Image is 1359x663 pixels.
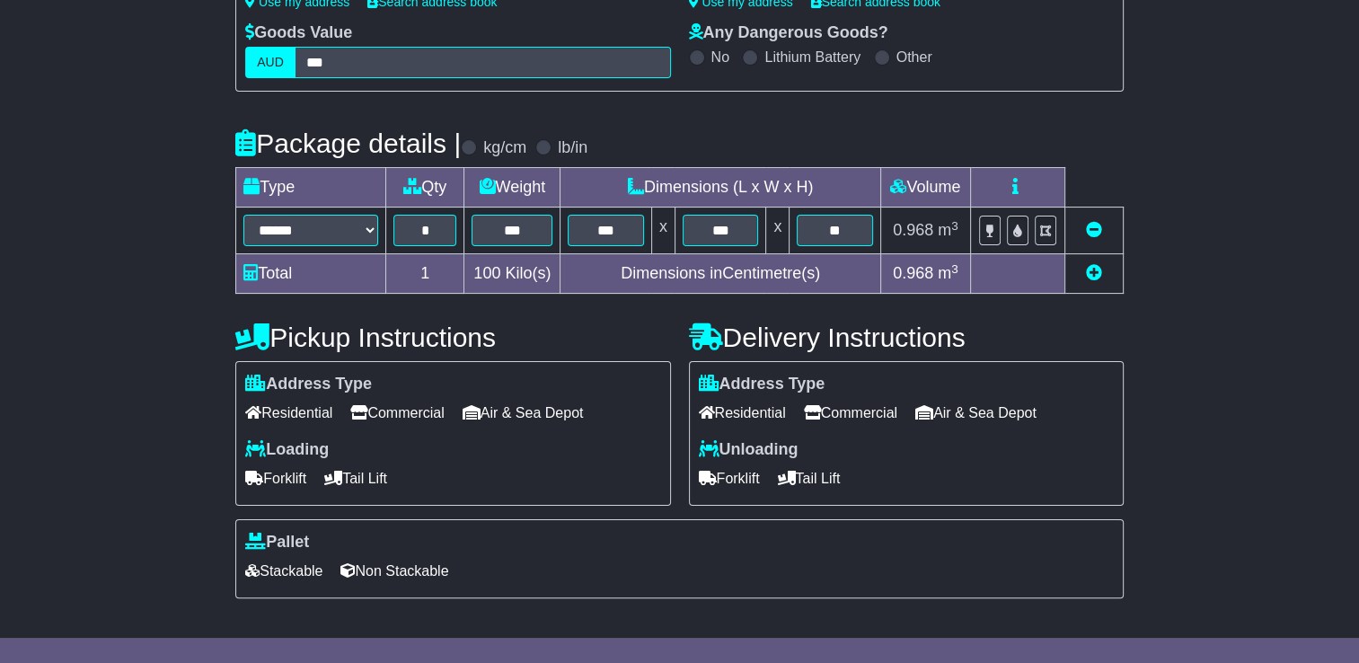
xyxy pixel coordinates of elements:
label: No [711,49,729,66]
td: Dimensions in Centimetre(s) [560,254,880,294]
sup: 3 [951,262,958,276]
span: Commercial [350,399,444,427]
span: 0.968 [893,221,933,239]
label: Unloading [699,440,799,460]
span: m [938,264,958,282]
label: Any Dangerous Goods? [689,23,888,43]
td: Weight [464,168,560,208]
td: Type [236,168,386,208]
label: lb/in [558,138,587,158]
span: Residential [699,399,786,427]
span: Non Stackable [340,557,448,585]
label: Lithium Battery [764,49,860,66]
label: kg/cm [483,138,526,158]
label: Address Type [245,375,372,394]
td: Total [236,254,386,294]
span: Forklift [699,464,760,492]
td: x [651,208,675,254]
span: Forklift [245,464,306,492]
a: Remove this item [1086,221,1102,239]
span: Tail Lift [324,464,387,492]
td: x [766,208,790,254]
h4: Delivery Instructions [689,323,1124,352]
span: Residential [245,399,332,427]
td: Kilo(s) [464,254,560,294]
span: Tail Lift [778,464,841,492]
label: Loading [245,440,329,460]
a: Add new item [1086,264,1102,282]
h4: Package details | [235,128,461,158]
label: Address Type [699,375,825,394]
span: Air & Sea Depot [463,399,584,427]
td: Dimensions (L x W x H) [560,168,880,208]
span: Air & Sea Depot [915,399,1037,427]
span: Stackable [245,557,322,585]
h4: Pickup Instructions [235,323,670,352]
label: AUD [245,47,296,78]
span: Commercial [804,399,897,427]
span: 0.968 [893,264,933,282]
span: 100 [473,264,500,282]
label: Other [896,49,932,66]
td: Qty [386,168,464,208]
label: Pallet [245,533,309,552]
sup: 3 [951,219,958,233]
td: 1 [386,254,464,294]
label: Goods Value [245,23,352,43]
td: Volume [880,168,970,208]
span: m [938,221,958,239]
